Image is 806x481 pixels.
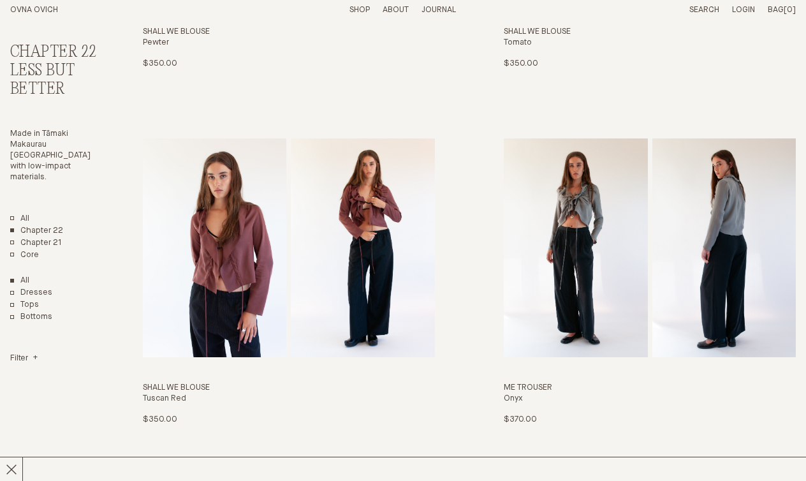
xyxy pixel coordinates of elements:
a: Dresses [10,288,52,299]
h4: Pewter [143,38,435,48]
a: Me Trouser [504,138,796,426]
span: $350.00 [504,59,538,68]
span: $370.00 [504,415,537,424]
h2: Chapter 22 [10,43,99,62]
summary: About [383,5,409,16]
span: Bag [768,6,784,14]
a: Login [732,6,755,14]
a: Bottoms [10,312,52,323]
h3: Shall We Blouse [504,27,796,38]
h3: Less But Better [10,62,99,99]
a: Home [10,6,58,14]
summary: Filter [10,353,38,364]
a: Journal [421,6,456,14]
p: Made in Tāmaki Makaurau [GEOGRAPHIC_DATA] with low-impact materials. [10,129,99,182]
a: Search [689,6,719,14]
a: All [10,214,29,225]
a: Show All [10,276,29,286]
a: Shall We Blouse [143,138,435,426]
h4: Tuscan Red [143,394,435,404]
h3: Shall We Blouse [143,27,435,38]
a: Core [10,250,39,261]
h3: Me Trouser [504,383,796,394]
h4: Onyx [504,394,796,404]
a: Tops [10,300,39,311]
span: $350.00 [143,415,177,424]
h4: Tomato [504,38,796,48]
h3: Shall We Blouse [143,383,435,394]
img: Me Trouser [504,138,648,358]
span: $350.00 [143,59,177,68]
img: Shall We Blouse [143,138,287,358]
span: [0] [784,6,796,14]
a: Chapter 21 [10,238,62,249]
a: Chapter 22 [10,226,63,237]
a: Shop [349,6,370,14]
